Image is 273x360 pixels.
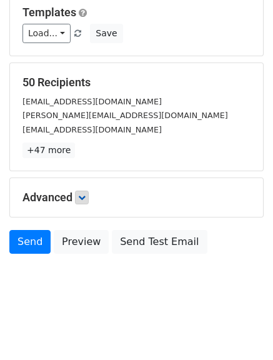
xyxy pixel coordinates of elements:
[9,230,51,254] a: Send
[112,230,207,254] a: Send Test Email
[22,142,75,158] a: +47 more
[90,24,122,43] button: Save
[22,97,162,106] small: [EMAIL_ADDRESS][DOMAIN_NAME]
[22,125,162,134] small: [EMAIL_ADDRESS][DOMAIN_NAME]
[22,111,228,120] small: [PERSON_NAME][EMAIL_ADDRESS][DOMAIN_NAME]
[211,300,273,360] iframe: Chat Widget
[22,6,76,19] a: Templates
[22,191,251,204] h5: Advanced
[22,24,71,43] a: Load...
[54,230,109,254] a: Preview
[22,76,251,89] h5: 50 Recipients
